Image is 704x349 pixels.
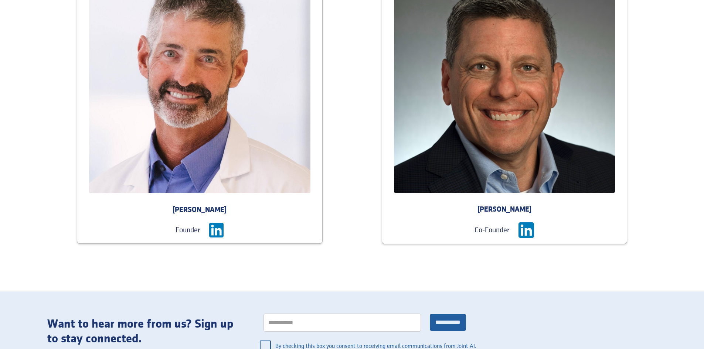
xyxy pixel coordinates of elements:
div: Co-Founder [475,225,510,235]
div: [PERSON_NAME] [382,205,627,215]
div: Want to hear more from us? Sign up to stay connected. [47,317,238,346]
div: Founder [176,225,200,235]
div: [PERSON_NAME] [77,205,322,215]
